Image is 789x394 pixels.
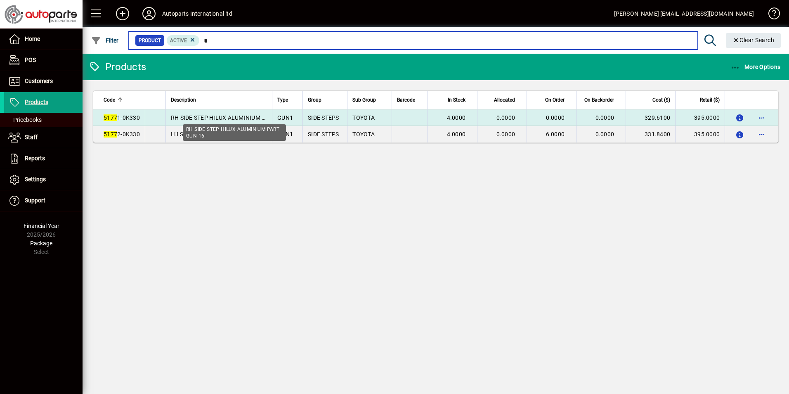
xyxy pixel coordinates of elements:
div: Products [89,60,146,74]
span: Package [30,240,52,247]
span: SIDE STEPS [308,114,339,121]
span: Settings [25,176,46,183]
span: TOYOTA [352,131,375,138]
span: 0.0000 [496,131,515,138]
div: Autoparts International ltd [162,7,232,20]
span: TOYOTA [352,114,375,121]
span: 1-0K330 [104,114,140,121]
button: Add [109,6,136,21]
td: 395.0000 [675,126,725,142]
span: 0.0000 [595,131,614,138]
span: Group [308,95,321,104]
span: Allocated [494,95,515,104]
mat-chip: Activation Status: Active [167,35,200,46]
em: 5177 [104,114,117,121]
button: More options [755,111,768,124]
a: POS [4,50,83,71]
span: Support [25,197,45,204]
span: Customers [25,78,53,84]
span: Description [171,95,196,104]
span: SIDE STEPS [308,131,339,138]
span: 4.0000 [447,131,466,138]
span: Home [25,36,40,42]
span: Cost ($) [652,95,670,104]
a: Knowledge Base [762,2,779,28]
button: Clear [726,33,781,48]
span: Retail ($) [700,95,720,104]
span: LH SIDE STEP HILUX ALUMINIUM PART GUN 16- [171,131,299,138]
td: 329.6100 [626,109,675,126]
span: 0.0000 [546,114,565,121]
div: On Backorder [581,95,621,104]
span: Product [139,36,161,45]
button: Filter [89,33,121,48]
span: 6.0000 [546,131,565,138]
span: Staff [25,134,38,140]
div: Allocated [482,95,522,104]
div: On Order [532,95,572,104]
span: Code [104,95,115,104]
a: Pricebooks [4,113,83,127]
span: GUN1 [277,114,293,121]
span: 0.0000 [496,114,515,121]
span: On Order [545,95,565,104]
span: Barcode [397,95,415,104]
span: Type [277,95,288,104]
span: 0.0000 [595,114,614,121]
span: 4.0000 [447,114,466,121]
span: Filter [91,37,119,44]
a: Settings [4,169,83,190]
div: Barcode [397,95,423,104]
div: Type [277,95,298,104]
a: Support [4,190,83,211]
span: On Backorder [584,95,614,104]
div: Code [104,95,140,104]
a: Staff [4,127,83,148]
div: RH SIDE STEP HILUX ALUMINIUM PART GUN 16- [183,124,286,141]
span: More Options [730,64,781,70]
a: Reports [4,148,83,169]
span: 2-0K330 [104,131,140,138]
div: Sub Group [352,95,387,104]
span: Financial Year [24,223,59,229]
td: 331.8400 [626,126,675,142]
a: Home [4,29,83,50]
em: 5177 [104,131,117,138]
button: More Options [728,59,783,74]
span: Products [25,99,48,105]
span: RH SIDE STEP HILUX ALUMINIUM PART GUN 16- [171,114,299,121]
span: In Stock [448,95,465,104]
div: [PERSON_NAME] [EMAIL_ADDRESS][DOMAIN_NAME] [614,7,754,20]
span: Reports [25,155,45,161]
a: Customers [4,71,83,92]
div: Group [308,95,342,104]
button: Profile [136,6,162,21]
span: Clear Search [732,37,775,43]
td: 395.0000 [675,109,725,126]
span: Pricebooks [8,116,42,123]
span: Sub Group [352,95,376,104]
span: Active [170,38,187,43]
div: In Stock [433,95,473,104]
span: POS [25,57,36,63]
button: More options [755,128,768,141]
div: Description [171,95,267,104]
